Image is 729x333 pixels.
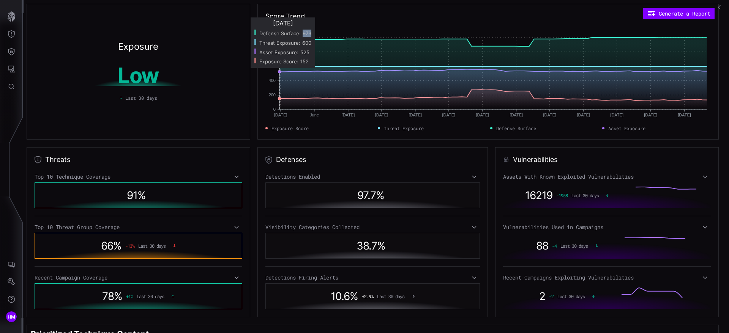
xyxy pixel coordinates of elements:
[678,113,691,117] text: [DATE]
[265,173,480,180] div: Detections Enabled
[269,93,276,97] text: 200
[274,113,287,117] text: [DATE]
[35,173,242,180] div: Top 10 Technique Coverage
[125,94,157,101] span: Last 30 days
[303,30,311,36] span: 973
[362,294,373,299] span: + 2.9 %
[539,290,545,303] span: 2
[278,70,281,73] g: Asset Exposure: 525
[127,189,146,202] span: 91 %
[0,308,22,325] button: HM
[556,193,568,198] span: -1958
[496,125,536,132] span: Defense Surface
[300,58,309,64] span: 152
[101,239,121,252] span: 66 %
[513,155,557,164] h2: Vulnerabilities
[611,113,624,117] text: [DATE]
[8,313,16,321] span: HM
[276,155,306,164] h2: Defenses
[357,239,385,252] span: 38.7 %
[265,224,480,231] div: Visibility Categories Collected
[357,189,384,202] span: 97.7 %
[125,243,134,248] span: -13 %
[300,49,309,55] span: 525
[442,113,456,117] text: [DATE]
[503,173,711,180] div: Assets With Known Exploited Vulnerabilities
[503,274,711,281] div: Recent Campaigns Exploiting Vulnerabilities
[557,294,585,299] span: Last 30 days
[560,243,588,248] span: Last 30 days
[45,155,70,164] h2: Threats
[525,189,552,202] span: 16219
[577,113,590,117] text: [DATE]
[35,274,242,281] div: Recent Campaign Coverage
[552,243,557,248] span: -4
[265,12,305,21] h2: Score Trend
[137,294,164,299] span: Last 30 days
[252,19,313,27] div: [DATE]
[510,113,523,117] text: [DATE]
[259,40,300,46] span: Threat Exposure :
[126,294,133,299] span: + 1 %
[644,113,658,117] text: [DATE]
[476,113,489,117] text: [DATE]
[259,30,301,36] span: Defense Surface :
[503,224,711,231] div: Vulnerabilities Used in Campaigns
[331,290,358,303] span: 10.6 %
[342,113,355,117] text: [DATE]
[273,107,276,112] text: 0
[571,193,599,198] span: Last 30 days
[118,42,158,51] h2: Exposure
[271,125,309,132] span: Exposure Score
[269,78,276,83] text: 400
[259,49,298,55] span: Asset Exposure :
[302,40,311,46] span: 600
[102,290,122,303] span: 78 %
[409,113,422,117] text: [DATE]
[259,58,298,64] span: Exposure Score :
[643,8,715,19] button: Generate a Report
[278,97,281,100] g: Exposure Score: 152
[549,294,554,299] span: -2
[384,125,424,132] span: Threat Exposure
[35,224,242,231] div: Top 10 Threat Group Coverage
[377,294,404,299] span: Last 30 days
[375,113,388,117] text: [DATE]
[310,113,319,117] text: June
[67,65,210,86] h1: Low
[536,239,548,252] span: 88
[543,113,557,117] text: [DATE]
[608,125,645,132] span: Asset Exposure
[265,274,480,281] div: Detections Firing Alerts
[138,243,166,248] span: Last 30 days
